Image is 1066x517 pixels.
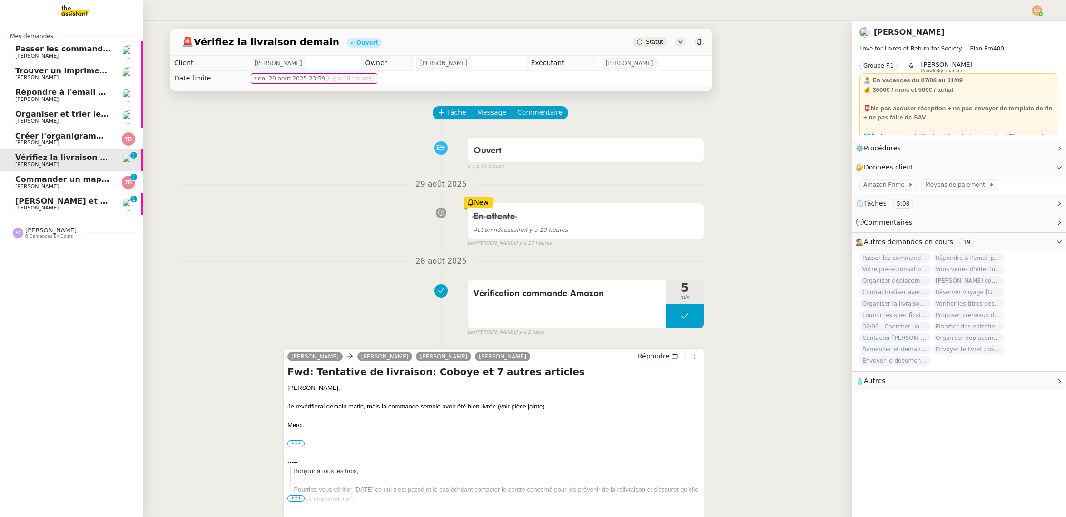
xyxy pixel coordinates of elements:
img: users%2FtFhOaBya8rNVU5KG7br7ns1BCvi2%2Favatar%2Faa8c47da-ee6c-4101-9e7d-730f2e64f978 [122,89,135,102]
span: 🕵️ [856,238,978,246]
span: [PERSON_NAME] [606,59,653,68]
span: Knowledge manager [921,69,966,74]
span: Commentaires [864,219,912,226]
img: users%2FtFhOaBya8rNVU5KG7br7ns1BCvi2%2Favatar%2Faa8c47da-ee6c-4101-9e7d-730f2e64f978 [859,27,870,38]
span: [PERSON_NAME] [15,139,59,146]
div: New [464,197,493,208]
span: Statut [646,39,663,45]
button: Commentaire [512,106,568,119]
td: Owner [361,56,412,71]
span: 400 [993,45,1004,52]
span: Trouver un imprimeur parisien (TRES URGENT) [15,66,215,75]
span: Mes demandes [4,31,59,41]
div: dérouler la procédure " " [863,131,1055,150]
span: Plan Pro [970,45,993,52]
app-user-label: Knowledge manager [921,61,973,73]
div: [PERSON_NAME], [287,383,700,393]
span: [PERSON_NAME] [15,118,59,124]
span: Moyens de paiement [925,180,988,189]
div: Bonjour à tous les trois, [294,467,700,476]
span: Tâches [864,199,887,207]
span: En attente [474,212,515,221]
nz-tag: Groupe F.1 [859,61,898,70]
span: [PERSON_NAME] [15,183,59,189]
small: [PERSON_NAME] [467,239,552,248]
span: & [909,61,913,73]
span: [PERSON_NAME] commandes projet Impactes [933,276,1004,286]
span: ⏲️ [856,199,921,207]
img: svg [122,132,135,146]
div: 🔐Données client [852,158,1066,177]
span: ••• [287,495,305,502]
img: users%2FtFhOaBya8rNVU5KG7br7ns1BCvi2%2Favatar%2Faa8c47da-ee6c-4101-9e7d-730f2e64f978 [122,45,135,59]
span: Réserver voyage [GEOGRAPHIC_DATA] [933,288,1004,297]
span: Commentaire [517,107,563,118]
span: Amazon Prime [863,180,908,189]
span: Action nécessaire [474,227,524,233]
span: 🔐 [856,162,918,173]
span: il y a 17 heures [515,239,552,248]
div: 🕵️Autres demandes en cours 19 [852,233,1066,251]
span: 💬 [856,219,917,226]
span: 🧴 [856,377,885,385]
span: Organiser déplacement à [GEOGRAPHIC_DATA] [859,276,931,286]
a: [PERSON_NAME] [287,352,343,361]
span: Remercier et demander un CV [859,345,931,354]
nz-tag: 5:08 [893,199,913,209]
span: ⚙️ [856,143,905,154]
nz-badge-sup: 1 [130,174,137,180]
span: par [467,328,475,337]
strong: 📮Ne pas accuser réception + ne pas envoyer de template de fin + ne pas faire de SAV [863,105,1052,121]
span: Répondre à l'email pour l'utilisation de l'image [15,88,216,97]
strong: 💰 3500€ / mois et 500€ / achat [863,86,953,93]
span: [PERSON_NAME] [15,96,59,102]
td: Client [170,56,247,71]
button: Tâche [433,106,472,119]
button: Message [472,106,512,119]
span: il y a 10 heures [467,163,504,171]
span: [PERSON_NAME] [921,61,973,68]
span: Love for Livres et Return for Society [859,45,962,52]
span: Répondre à l'email pour l'utilisation de l'image [933,253,1004,263]
span: 5 [666,282,704,294]
a: [PERSON_NAME] [475,352,530,361]
div: ⚙️Procédures [852,139,1066,158]
span: 29 août 2025 [408,178,474,191]
span: Proposer créneaux d'échange en septembre [933,310,1004,320]
span: Autres [864,377,885,385]
span: Envoyer le document complété à Actes Sud [859,356,931,366]
img: users%2Fjeuj7FhI7bYLyCU6UIN9LElSS4x1%2Favatar%2F1678820456145.jpeg [122,198,135,211]
span: Passer les commandes de livres Impactes [859,253,931,263]
a: [PERSON_NAME] [416,352,471,361]
span: [PERSON_NAME] [255,59,302,68]
span: 6 demandes en cours [25,234,73,239]
label: ••• [287,440,305,447]
span: Ouvert [474,147,502,155]
span: Créer l'organigramme dans [GEOGRAPHIC_DATA] [15,131,224,140]
span: [PERSON_NAME] et analyser les candidatures LinkedIn [15,197,250,206]
span: Procédures [864,144,901,152]
span: Vérifier les titres des livres à recevoir [933,299,1004,308]
h4: Fwd: Tentative de livraison: Coboye et 7 autres articles [287,365,700,378]
p: 1 [132,174,136,182]
span: Données client [864,163,914,171]
span: [PERSON_NAME] [15,205,59,211]
nz-badge-sup: 1 [130,196,137,202]
img: users%2Fjeuj7FhI7bYLyCU6UIN9LElSS4x1%2Favatar%2F1678820456145.jpeg [122,67,135,80]
span: (il y a 10 heures) [326,75,374,82]
span: Contacter [PERSON_NAME] pour sessions post-formation [859,333,931,343]
div: Pourriez-vous vérifier [DATE] ce qui s'est passé et le cas échéant contacter le centre concerné p... [294,485,700,504]
p: 1 [132,152,136,160]
p: 1 [132,196,136,204]
span: Planifier des entretiens de recrutement [933,322,1004,331]
a: [PERSON_NAME] [874,28,945,37]
img: users%2FtFhOaBya8rNVU5KG7br7ns1BCvi2%2Favatar%2Faa8c47da-ee6c-4101-9e7d-730f2e64f978 [122,154,135,167]
span: Votre pré-autorisation a été débitée [859,265,931,274]
span: Organiser déplacement à [GEOGRAPHIC_DATA] pour colloque [933,333,1004,343]
span: ven. 29 août 2025 23:59 [255,74,374,83]
span: [PERSON_NAME] [15,53,59,59]
div: Ouvert [356,40,378,46]
button: Répondre [634,351,681,361]
span: min [666,294,704,302]
span: 02/09 - Chercher un hôtel près du Couvent des Minimes [859,322,931,331]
